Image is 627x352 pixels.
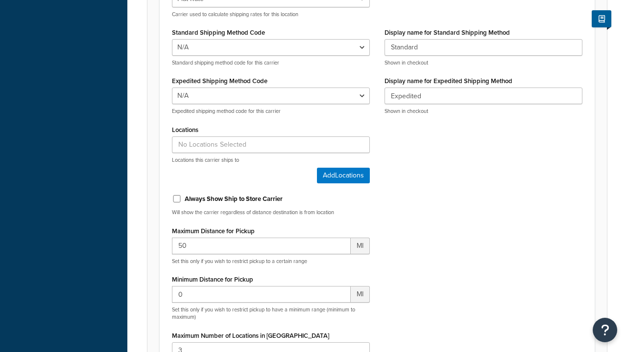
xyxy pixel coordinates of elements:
[385,59,582,66] p: Shown in checkout
[172,306,370,321] p: Set this only if you wish to restrict pickup to have a minimum range (minimum to maximum)
[172,332,329,339] label: Maximum Number of Locations in [GEOGRAPHIC_DATA]
[172,126,198,133] label: Locations
[172,136,370,153] input: No Locations Selected
[172,29,265,36] label: Standard Shipping Method Code
[172,276,253,283] label: Minimum Distance for Pickup
[172,77,267,85] label: Expedited Shipping Method Code
[351,238,370,254] span: MI
[385,77,512,85] label: Display name for Expedited Shipping Method
[593,318,617,342] button: Open Resource Center
[185,195,283,203] label: Always Show Ship to Store Carrier
[172,258,370,265] p: Set this only if you wish to restrict pickup to a certain range
[172,108,370,115] p: Expedited shipping method code for this carrier
[385,108,582,115] p: Shown in checkout
[317,168,370,183] button: AddLocations
[172,209,370,216] p: Will show the carrier regardless of distance destination is from location
[172,59,370,66] p: Standard shipping method code for this carrier
[172,227,255,235] label: Maximum Distance for Pickup
[385,29,510,36] label: Display name for Standard Shipping Method
[592,10,611,27] button: Show Help Docs
[172,11,370,18] p: Carrier used to calculate shipping rates for this location
[351,286,370,303] span: MI
[172,156,370,164] p: Locations this carrier ships to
